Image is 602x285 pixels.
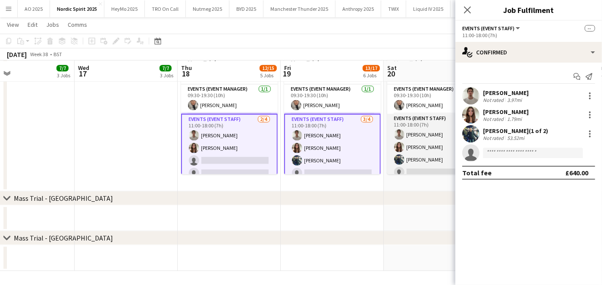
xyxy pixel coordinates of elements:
[483,116,505,122] div: Not rated
[160,72,173,79] div: 3 Jobs
[387,64,397,72] span: Sat
[462,25,521,32] button: Events (Event Staff)
[14,194,113,203] div: Mass Trial - [GEOGRAPHIC_DATA]
[78,64,89,72] span: Wed
[455,4,602,16] h3: Job Fulfilment
[462,32,595,38] div: 11:00-18:00 (7h)
[386,69,397,79] span: 20
[68,21,87,28] span: Comms
[181,114,278,182] app-card-role: Events (Event Staff)2/411:00-18:00 (7h)[PERSON_NAME][PERSON_NAME]
[363,72,379,79] div: 6 Jobs
[406,0,451,17] button: Liquid IV 2025
[483,89,529,97] div: [PERSON_NAME]
[260,65,277,71] span: 12/15
[284,84,381,114] app-card-role: Events (Event Manager)1/109:30-19:30 (10h)[PERSON_NAME]
[43,19,63,30] a: Jobs
[505,135,526,141] div: 53.52mi
[455,42,602,63] div: Confirmed
[28,51,50,57] span: Week 38
[284,114,381,182] app-card-role: Events (Event Staff)3/411:00-18:00 (7h)[PERSON_NAME][PERSON_NAME][PERSON_NAME]
[462,25,514,32] span: Events (Event Staff)
[565,168,588,177] div: £640.00
[3,19,22,30] a: View
[50,0,104,17] button: Nordic Spirit 2025
[284,46,381,174] app-job-card: 09:30-19:30 (10h)4/5Mass Trial - [GEOGRAPHIC_DATA] Mass Trial - [GEOGRAPHIC_DATA]2 RolesEvents (E...
[283,69,291,79] span: 19
[363,65,380,71] span: 13/17
[181,64,192,72] span: Thu
[57,72,70,79] div: 3 Jobs
[181,84,278,114] app-card-role: Events (Event Manager)1/109:30-19:30 (10h)[PERSON_NAME]
[335,0,381,17] button: Anthropy 2025
[483,135,505,141] div: Not rated
[387,84,484,114] app-card-role: Events (Event Manager)1/109:30-19:30 (10h)[PERSON_NAME]
[64,19,91,30] a: Comms
[483,97,505,103] div: Not rated
[145,0,186,17] button: TRO On Call
[56,65,69,71] span: 7/7
[462,168,492,177] div: Total fee
[104,0,145,17] button: HeyMo 2025
[181,46,278,174] app-job-card: 09:30-19:30 (10h)3/5Mass Trial - [GEOGRAPHIC_DATA] Mass Trial - [GEOGRAPHIC_DATA]2 RolesEvents (E...
[46,21,59,28] span: Jobs
[7,50,27,59] div: [DATE]
[28,21,38,28] span: Edit
[7,21,19,28] span: View
[260,72,276,79] div: 5 Jobs
[381,0,406,17] button: TWIX
[451,0,493,17] button: Genesis 2025
[18,0,50,17] button: AO 2025
[53,51,62,57] div: BST
[505,116,524,122] div: 1.79mi
[229,0,263,17] button: BYD 2025
[483,127,548,135] div: [PERSON_NAME] (1 of 2)
[387,46,484,174] app-job-card: 09:30-19:30 (10h)4/5Mass Trial - [GEOGRAPHIC_DATA] Mass Trial - [GEOGRAPHIC_DATA]2 RolesEvents (E...
[186,0,229,17] button: Nutmeg 2025
[505,97,524,103] div: 3.97mi
[180,69,192,79] span: 18
[284,64,291,72] span: Fri
[160,65,172,71] span: 7/7
[387,114,484,180] app-card-role: Events (Event Staff)3/411:00-18:00 (7h)[PERSON_NAME][PERSON_NAME][PERSON_NAME]
[263,0,335,17] button: Manchester Thunder 2025
[585,25,595,32] span: --
[77,69,89,79] span: 17
[14,234,113,242] div: Mass Trial - [GEOGRAPHIC_DATA]
[483,108,529,116] div: [PERSON_NAME]
[24,19,41,30] a: Edit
